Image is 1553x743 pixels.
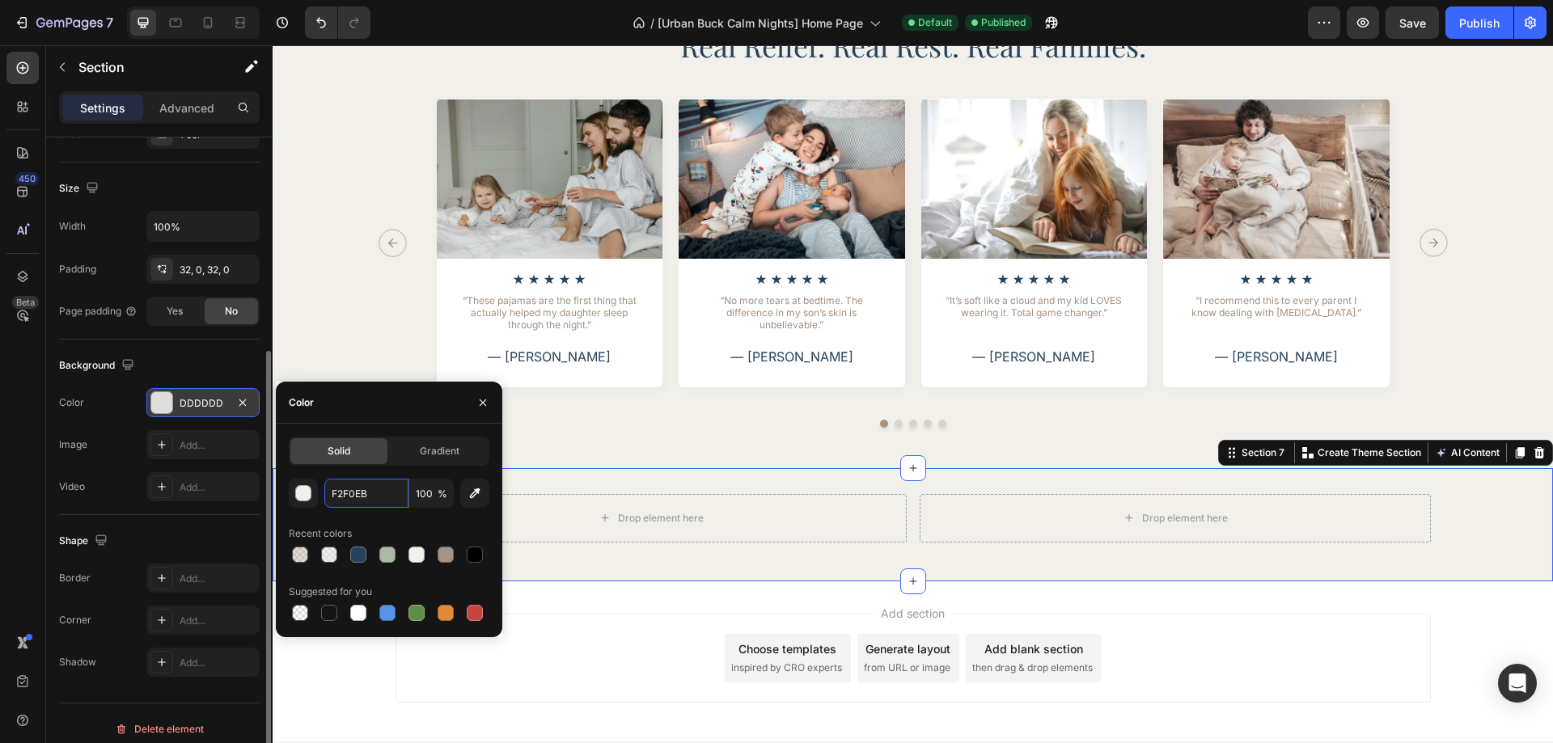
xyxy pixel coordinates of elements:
span: No [225,304,238,319]
img: gempages_581482949048796078-cd6ae327-956c-4165-a64f-d5be25cf1f49.webp [164,53,391,213]
span: Gradient [420,444,459,458]
div: Drop element here [870,466,955,479]
div: Page padding [59,304,138,319]
button: AI Content [1159,398,1230,417]
p: Settings [80,99,125,116]
div: Border [59,571,91,585]
div: Recent colors [289,526,352,541]
p: — [PERSON_NAME] [650,302,874,321]
p: Section [78,57,211,77]
div: Open Intercom Messenger [1498,664,1537,703]
div: Shadow [59,655,96,669]
div: Suggested for you [289,585,372,599]
span: from URL or image [591,615,678,630]
span: Default [918,15,952,30]
span: Add section [602,559,679,576]
div: Beta [12,296,39,309]
div: Undo/Redo [305,6,370,39]
p: — [PERSON_NAME] [892,302,1115,321]
button: Dot [607,374,616,382]
button: Delete element [59,716,260,742]
div: Generate layout [593,595,678,612]
img: gempages_581482949048796078-d79e0716-5042-4592-a4a7-e20d7ae533a9.webp [649,53,875,213]
div: Padding [59,262,96,277]
p: Create Theme Section [1045,400,1149,415]
div: Size [59,178,102,200]
div: DDDDDD [180,396,226,411]
button: Carousel Next Arrow [1147,184,1175,212]
button: Dot [651,374,659,382]
div: Publish [1459,15,1500,32]
div: Image [59,437,87,452]
span: Solid [328,444,350,458]
button: Dot [666,374,674,382]
p: — [PERSON_NAME] [408,302,631,321]
div: 32, 0, 32, 0 [180,263,256,277]
div: Add... [180,614,256,628]
span: inspired by CRO experts [459,615,569,630]
div: Add blank section [712,595,810,612]
button: Dot [622,374,630,382]
span: [Urban Buck Calm Nights] Home Page [658,15,863,32]
span: Save [1399,16,1426,30]
button: Dot [637,374,645,382]
div: Shape [59,530,111,552]
div: Drop element here [345,466,431,479]
input: Auto [147,212,259,241]
button: Save [1386,6,1439,39]
div: Corner [59,613,91,627]
input: Eg: FFFFFF [324,479,408,508]
div: Add... [180,480,256,495]
div: Choose templates [466,595,564,612]
div: Color [289,395,314,410]
div: Video [59,479,85,494]
p: “These pajamas are the first thing that actually helped my daughter sleep through the night.” [183,249,370,285]
div: Add... [180,438,256,453]
button: Publish [1445,6,1513,39]
p: — [PERSON_NAME] [166,302,389,321]
span: Yes [167,304,183,319]
span: / [650,15,654,32]
div: Color [59,395,84,410]
img: gempages_581482949048796078-c46efffa-fc50-4a27-9be3-b5bccf6666a1.webp [406,53,633,213]
p: “It’s soft like a cloud and my kid LOVES wearing it. Total game changer.” [667,249,855,273]
div: Add... [180,572,256,586]
div: 450 [15,172,39,185]
img: gempages_581482949048796078-45d091ee-6317-4dbe-8a68-a029a33e77f4.webp [891,53,1117,213]
span: Published [981,15,1026,30]
button: Carousel Back Arrow [106,184,134,212]
div: Width [59,219,86,234]
button: 7 [6,6,121,39]
p: 7 [106,13,113,32]
span: then drag & drop elements [700,615,820,630]
p: “I recommend this to every parent I know dealing with [MEDICAL_DATA].” [910,249,1098,273]
iframe: Design area [273,45,1553,743]
p: “No more tears at bedtime. The difference in my son’s skin is unbelievable.” [425,249,613,285]
span: % [438,487,447,501]
div: Section 7 [966,400,1015,415]
div: Background [59,355,138,377]
div: Add... [180,656,256,670]
p: Advanced [159,99,214,116]
div: Delete element [115,720,204,739]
